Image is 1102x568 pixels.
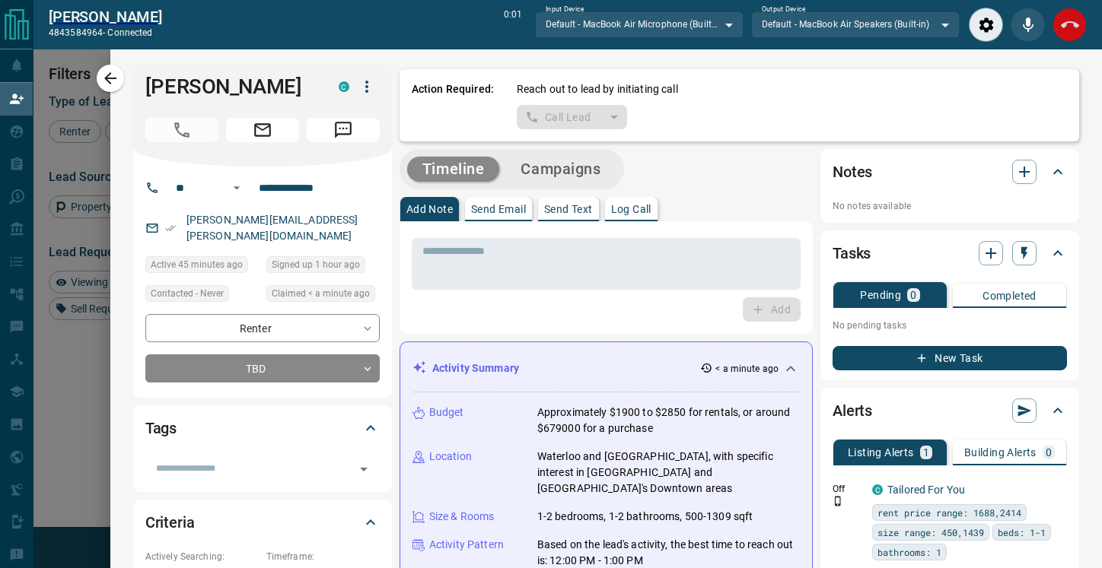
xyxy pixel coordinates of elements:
p: Send Text [544,204,593,214]
span: Email [226,118,299,142]
span: connected [107,27,152,38]
h2: Tasks [833,241,871,265]
div: Tue Sep 16 2025 [266,285,380,306]
span: Signed up 1 hour ago [272,257,360,272]
p: Timeframe: [266,550,380,563]
p: Size & Rooms [429,509,495,525]
div: Alerts [833,392,1067,429]
p: 0:01 [504,8,522,42]
div: Tue Sep 16 2025 [266,256,380,278]
svg: Push Notification Only [833,496,843,506]
h2: [PERSON_NAME] [49,8,162,26]
div: Default - MacBook Air Speakers (Built-in) [751,11,960,37]
p: Listing Alerts [848,447,914,458]
p: Approximately $1900 to $2850 for rentals, or around $679000 for a purchase [537,405,800,436]
p: 0 [910,290,916,300]
div: TBD [145,354,380,382]
p: 1 [923,447,929,458]
div: Notes [833,154,1067,190]
p: Budget [429,405,464,420]
p: 0 [1046,447,1052,458]
span: bathrooms: 1 [877,544,941,560]
p: Actively Searching: [145,550,259,563]
p: Building Alerts [964,447,1037,458]
button: Campaigns [505,157,616,182]
span: size range: 450,1439 [877,525,984,540]
p: 1-2 bedrooms, 1-2 bathrooms, 500-1309 sqft [537,509,753,525]
p: Add Note [406,204,453,214]
div: condos.ca [872,484,883,495]
p: Completed [983,290,1037,301]
span: Message [307,118,380,142]
div: Default - MacBook Air Microphone (Built-in) [535,11,744,37]
h2: Criteria [145,510,195,535]
p: Off [833,482,863,496]
p: Log Call [611,204,651,214]
p: Pending [860,290,901,300]
div: End Call [1053,8,1087,42]
div: condos.ca [339,81,349,92]
h2: Tags [145,416,177,440]
button: New Task [833,346,1067,370]
div: Renter [145,314,380,342]
div: split button [517,105,627,129]
span: rent price range: 1688,2414 [877,505,1021,520]
svg: Email Verified [165,223,176,233]
h1: [PERSON_NAME] [145,75,316,99]
h2: Alerts [833,398,872,423]
span: Call [145,118,218,142]
a: Tailored For You [887,484,965,496]
p: 4843584964 - [49,26,162,40]
h2: Notes [833,160,872,184]
div: Tags [145,410,380,446]
a: [PERSON_NAME][EMAIL_ADDRESS][PERSON_NAME][DOMAIN_NAME] [186,214,358,242]
div: Tue Sep 16 2025 [145,256,259,278]
p: Waterloo and [GEOGRAPHIC_DATA], with specific interest in [GEOGRAPHIC_DATA] and [GEOGRAPHIC_DATA]... [537,449,800,497]
p: < a minute ago [715,362,779,376]
p: Activity Summary [432,360,519,376]
p: No pending tasks [833,314,1067,337]
p: Action Required: [412,81,494,129]
span: beds: 1-1 [998,525,1046,540]
button: Timeline [407,157,500,182]
label: Output Device [762,5,805,14]
div: Mute [1011,8,1045,42]
div: Tasks [833,235,1067,271]
p: Reach out to lead by initiating call [517,81,678,97]
p: No notes available [833,199,1067,213]
span: Claimed < a minute ago [272,286,370,301]
div: Activity Summary< a minute ago [412,354,800,382]
span: Contacted - Never [151,286,224,301]
span: Active 45 minutes ago [151,257,243,272]
p: Location [429,449,472,465]
p: Send Email [471,204,526,214]
div: Criteria [145,504,380,541]
button: Open [228,179,246,197]
p: Activity Pattern [429,537,504,553]
button: Open [353,459,374,480]
label: Input Device [546,5,584,14]
div: Audio Settings [969,8,1003,42]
